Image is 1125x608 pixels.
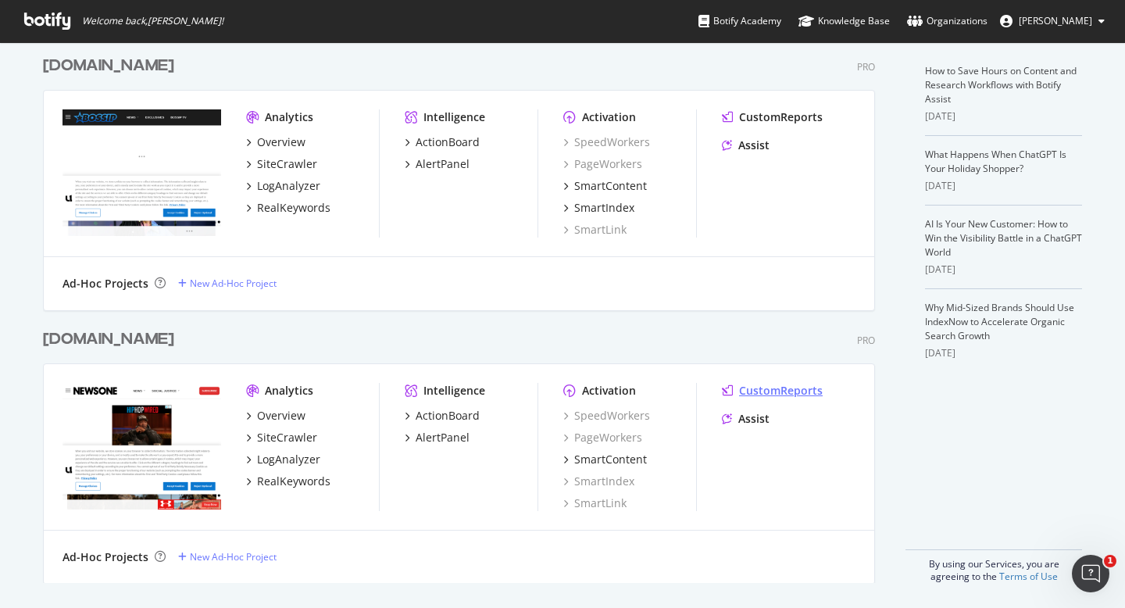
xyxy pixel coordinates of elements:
a: What Happens When ChatGPT Is Your Holiday Shopper? [925,148,1066,175]
div: RealKeywords [257,200,330,216]
span: Contessa Schexnayder [1019,14,1092,27]
div: New Ad-Hoc Project [190,277,277,290]
div: CustomReports [739,383,823,399]
div: Analytics [265,109,313,125]
div: SiteCrawler [257,430,317,445]
div: ActionBoard [416,408,480,424]
a: RealKeywords [246,474,330,489]
div: [DOMAIN_NAME] [43,328,174,351]
div: Assist [738,138,770,153]
div: Organizations [907,13,987,29]
div: Intelligence [423,383,485,399]
a: SpeedWorkers [563,134,650,150]
a: LogAnalyzer [246,452,320,467]
a: CustomReports [722,383,823,399]
a: SiteCrawler [246,156,317,172]
div: Botify Academy [698,13,781,29]
div: Intelligence [423,109,485,125]
div: [DATE] [925,179,1082,193]
div: Ad-Hoc Projects [62,549,148,565]
div: Pro [857,60,875,73]
div: Activation [582,383,636,399]
div: SmartContent [574,178,647,194]
div: SmartContent [574,452,647,467]
div: Overview [257,134,305,150]
a: New Ad-Hoc Project [178,550,277,563]
a: Why Mid-Sized Brands Should Use IndexNow to Accelerate Organic Search Growth [925,301,1074,342]
div: [DATE] [925,346,1082,360]
div: LogAnalyzer [257,178,320,194]
div: CustomReports [739,109,823,125]
a: [DOMAIN_NAME] [43,55,180,77]
span: 1 [1104,555,1116,567]
span: Welcome back, [PERSON_NAME] ! [82,15,223,27]
div: Pro [857,334,875,347]
a: PageWorkers [563,430,642,445]
div: Activation [582,109,636,125]
a: CustomReports [722,109,823,125]
a: Assist [722,138,770,153]
a: Overview [246,408,305,424]
a: AI Is Your New Customer: How to Win the Visibility Battle in a ChatGPT World [925,217,1082,259]
div: By using our Services, you are agreeing to the [905,549,1082,583]
button: [PERSON_NAME] [987,9,1117,34]
a: Overview [246,134,305,150]
a: Terms of Use [999,570,1058,583]
div: ActionBoard [416,134,480,150]
div: [DATE] [925,109,1082,123]
div: AlertPanel [416,430,470,445]
img: www.newsone.com [62,383,221,510]
div: New Ad-Hoc Project [190,550,277,563]
a: SmartContent [563,178,647,194]
a: SmartLink [563,222,627,238]
div: [DOMAIN_NAME] [43,55,174,77]
a: New Ad-Hoc Project [178,277,277,290]
div: SmartIndex [574,200,634,216]
a: How to Save Hours on Content and Research Workflows with Botify Assist [925,64,1077,106]
div: Analytics [265,383,313,399]
div: Ad-Hoc Projects [62,276,148,291]
a: SmartIndex [563,474,634,489]
a: [DOMAIN_NAME] [43,328,180,351]
a: Assist [722,411,770,427]
img: www.bossip.com [62,109,221,236]
a: ActionBoard [405,134,480,150]
a: SmartLink [563,495,627,511]
div: Knowledge Base [798,13,890,29]
div: Overview [257,408,305,424]
div: SiteCrawler [257,156,317,172]
a: SmartContent [563,452,647,467]
a: PageWorkers [563,156,642,172]
div: AlertPanel [416,156,470,172]
a: AlertPanel [405,156,470,172]
div: RealKeywords [257,474,330,489]
a: SpeedWorkers [563,408,650,424]
div: [DATE] [925,263,1082,277]
div: Assist [738,411,770,427]
a: AlertPanel [405,430,470,445]
a: SiteCrawler [246,430,317,445]
a: ActionBoard [405,408,480,424]
a: LogAnalyzer [246,178,320,194]
a: RealKeywords [246,200,330,216]
a: SmartIndex [563,200,634,216]
div: LogAnalyzer [257,452,320,467]
iframe: Intercom live chat [1072,555,1109,592]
